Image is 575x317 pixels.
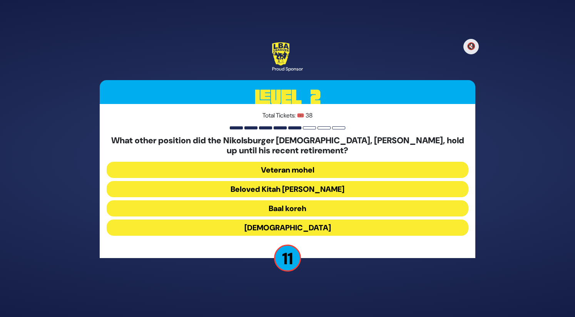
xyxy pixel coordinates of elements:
[107,200,468,216] button: Baal koreh
[107,111,468,120] p: Total Tickets: 🎟️ 38
[272,42,289,65] img: LBA
[272,65,303,72] div: Proud Sponsor
[107,136,468,156] h5: What other position did the Nikolsburger [DEMOGRAPHIC_DATA], [PERSON_NAME], hold up until his rec...
[107,162,468,178] button: Veteran mohel
[100,80,475,115] h3: Level 2
[274,245,301,272] p: 11
[107,220,468,236] button: [DEMOGRAPHIC_DATA]
[107,181,468,197] button: Beloved Kitah [PERSON_NAME]
[463,39,479,54] button: 🔇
